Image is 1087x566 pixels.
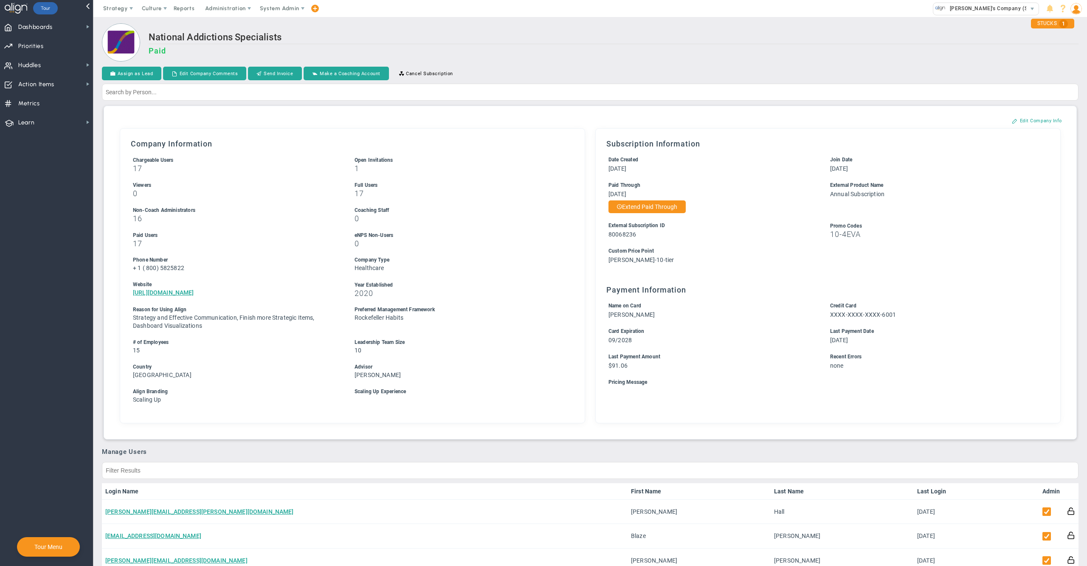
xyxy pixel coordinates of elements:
h3: 1 [355,164,560,172]
span: Administration [205,5,245,11]
h3: 17 [133,164,339,172]
span: XXXX-XXXX-XXXX-6001 [830,311,896,318]
button: Tour Menu [32,543,65,551]
a: [EMAIL_ADDRESS][DOMAIN_NAME] [105,532,201,539]
td: [PERSON_NAME] [628,500,771,524]
span: 5825822 [160,265,184,271]
div: Last Payment Date [830,327,1036,335]
h2: National Addictions Specialists [149,32,1079,44]
label: Includes Users + Open Invitations, excludes Coaching Staff [133,156,174,163]
span: 1 [1059,20,1068,28]
span: + [133,265,136,271]
span: ( [143,265,145,271]
h3: 0 [133,189,339,197]
a: [PERSON_NAME][EMAIL_ADDRESS][DOMAIN_NAME] [105,557,248,564]
span: Priorities [18,37,44,55]
div: Credit Card [830,302,1036,310]
span: [DATE] [830,165,848,172]
div: Pricing Message [608,378,1036,386]
span: [PERSON_NAME] [355,372,401,378]
button: Extend Paid Through [608,200,686,213]
div: External Product Name [830,181,1036,189]
span: System Admin [260,5,299,11]
span: 15 [133,347,140,354]
span: Year Established [355,282,393,288]
span: [DATE] [830,337,848,344]
span: [GEOGRAPHIC_DATA] [133,372,191,378]
span: Viewers [133,182,151,188]
div: Phone Number [133,256,339,264]
span: Learn [18,114,34,132]
input: Filter Results [102,462,1079,479]
a: [URL][DOMAIN_NAME] [133,289,194,296]
button: Edit Company Comments [163,67,246,80]
div: # of Employees [133,338,339,346]
h3: 17 [355,189,560,197]
span: [PERSON_NAME]'s Company (Sandbox) [946,3,1048,14]
a: Login Name [105,488,624,495]
span: Strategy and Effective Communication, Finish more Strategic Items, Dashboard Visualizations [133,314,315,329]
button: Make a Coaching Account [304,67,389,80]
a: Last Name [774,488,910,495]
div: Scaling Up Experience [355,388,560,396]
span: Huddles [18,56,41,74]
span: Dashboards [18,18,53,36]
td: [PERSON_NAME] [771,524,914,548]
div: Preferred Management Framework [355,306,560,314]
img: 48978.Person.photo [1070,3,1082,14]
a: [PERSON_NAME][EMAIL_ADDRESS][PERSON_NAME][DOMAIN_NAME] [105,508,294,515]
button: Assign as Lead [102,67,161,80]
span: [PERSON_NAME]-10-tier [608,256,674,263]
h3: 2020 [355,289,560,297]
h3: Subscription Information [606,139,1050,148]
a: Last Login [917,488,957,495]
input: Search by Person... [102,84,1079,101]
span: Coaching Staff [355,207,389,213]
div: Card Expiration [608,327,814,335]
span: Culture [142,5,162,11]
span: Paid Users [133,232,158,238]
span: 09/2028 [608,337,632,344]
span: select [1026,3,1039,15]
h3: Paid [149,46,1079,55]
div: Recent Errors [830,353,1036,361]
td: [DATE] [914,524,960,548]
button: Edit Company Info [1003,114,1070,127]
h3: 16 [133,214,339,222]
div: Advisor [355,363,560,371]
span: 10 [355,347,361,354]
span: Annual Subscription [830,191,884,197]
span: eNPS Non-Users [355,232,393,238]
img: Loading... [102,23,140,62]
div: Date Created [608,156,814,164]
div: Country [133,363,339,371]
div: STUCKS [1031,19,1074,28]
div: Name on Card [608,302,814,310]
h3: Manage Users [102,448,1079,456]
span: 80068236 [608,231,636,238]
button: Cancel Subscription [391,67,462,80]
span: Rockefeller Habits [355,314,403,321]
span: Metrics [18,95,40,113]
div: Website [133,281,339,289]
span: Scaling Up [133,396,161,403]
div: External Subscription ID [608,222,814,230]
span: Healthcare [355,265,384,271]
span: none [830,362,844,369]
div: Reason for Using Align [133,306,339,314]
img: 33318.Company.photo [935,3,946,14]
span: [DATE] [608,165,626,172]
span: Promo Codes [830,223,862,229]
span: Full Users [355,182,378,188]
span: Action Items [18,76,54,93]
button: Reset Password [1067,507,1075,515]
td: Blaze [628,524,771,548]
div: Last Payment Amount [608,353,814,361]
td: [DATE] [914,500,960,524]
td: Hall [771,500,914,524]
div: Join Date [830,156,1036,164]
h3: 0 [355,214,560,222]
span: $91.06 [608,362,628,369]
button: Reset Password [1067,555,1075,564]
div: Custom Price Point [608,247,1036,255]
